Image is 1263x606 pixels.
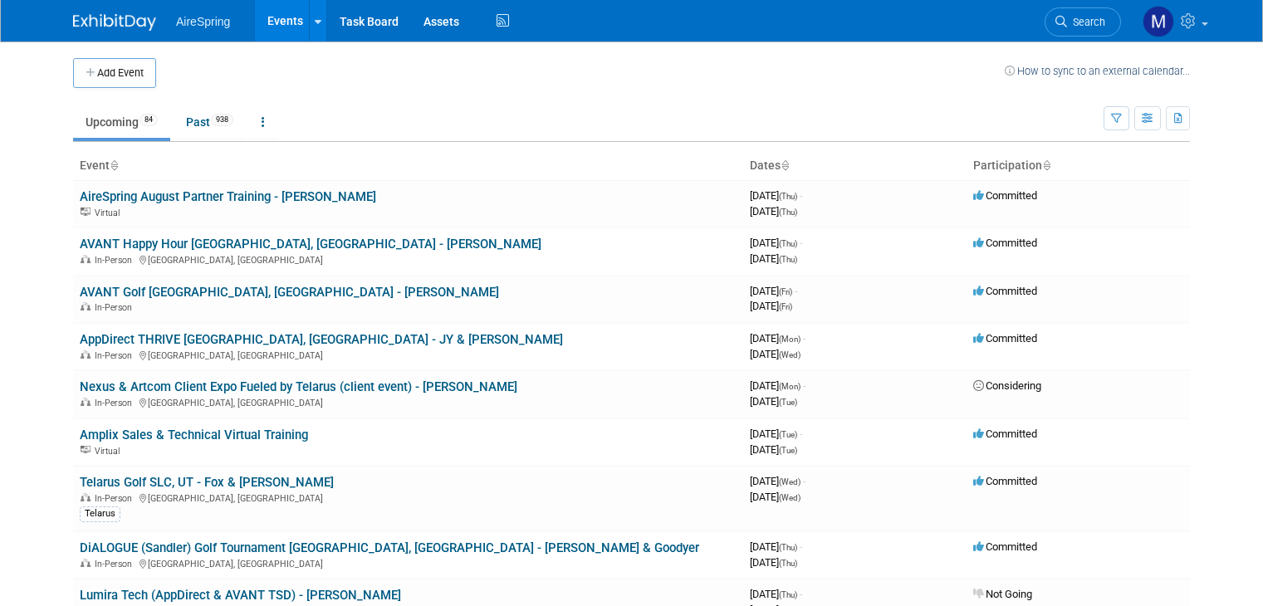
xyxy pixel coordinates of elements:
[973,189,1037,202] span: Committed
[795,285,797,297] span: -
[779,382,800,391] span: (Mon)
[73,14,156,31] img: ExhibitDay
[779,398,797,407] span: (Tue)
[800,237,802,249] span: -
[81,302,91,310] img: In-Person Event
[750,475,805,487] span: [DATE]
[80,332,563,347] a: AppDirect THRIVE [GEOGRAPHIC_DATA], [GEOGRAPHIC_DATA] - JY & [PERSON_NAME]
[73,106,170,138] a: Upcoming84
[779,543,797,552] span: (Thu)
[750,379,805,392] span: [DATE]
[80,491,737,504] div: [GEOGRAPHIC_DATA], [GEOGRAPHIC_DATA]
[779,559,797,568] span: (Thu)
[803,332,805,345] span: -
[973,428,1037,440] span: Committed
[81,350,91,359] img: In-Person Event
[750,348,800,360] span: [DATE]
[779,430,797,439] span: (Tue)
[81,398,91,406] img: In-Person Event
[779,287,792,296] span: (Fri)
[973,332,1037,345] span: Committed
[750,300,792,312] span: [DATE]
[750,205,797,217] span: [DATE]
[750,588,802,600] span: [DATE]
[80,252,737,266] div: [GEOGRAPHIC_DATA], [GEOGRAPHIC_DATA]
[95,446,125,457] span: Virtual
[80,475,334,490] a: Telarus Golf SLC, UT - Fox & [PERSON_NAME]
[967,152,1190,180] th: Participation
[973,379,1041,392] span: Considering
[779,446,797,455] span: (Tue)
[750,428,802,440] span: [DATE]
[750,395,797,408] span: [DATE]
[81,208,91,216] img: Virtual Event
[750,491,800,503] span: [DATE]
[80,348,737,361] div: [GEOGRAPHIC_DATA], [GEOGRAPHIC_DATA]
[80,506,120,521] div: Telarus
[779,350,800,359] span: (Wed)
[80,395,737,408] div: [GEOGRAPHIC_DATA], [GEOGRAPHIC_DATA]
[779,302,792,311] span: (Fri)
[779,208,797,217] span: (Thu)
[81,559,91,567] img: In-Person Event
[95,559,137,569] span: In-Person
[81,493,91,501] img: In-Person Event
[973,285,1037,297] span: Committed
[81,255,91,263] img: In-Person Event
[80,285,499,300] a: AVANT Golf [GEOGRAPHIC_DATA], [GEOGRAPHIC_DATA] - [PERSON_NAME]
[1143,6,1174,37] img: Matthew Peck
[81,446,91,454] img: Virtual Event
[95,493,137,504] span: In-Person
[800,428,802,440] span: -
[750,189,802,202] span: [DATE]
[750,443,797,456] span: [DATE]
[743,152,967,180] th: Dates
[80,379,517,394] a: Nexus & Artcom Client Expo Fueled by Telarus (client event) - [PERSON_NAME]
[781,159,789,172] a: Sort by Start Date
[80,428,308,442] a: Amplix Sales & Technical Virtual Training
[779,335,800,344] span: (Mon)
[140,114,158,126] span: 84
[1067,16,1105,28] span: Search
[110,159,118,172] a: Sort by Event Name
[1005,65,1190,77] a: How to sync to an external calendar...
[973,588,1032,600] span: Not Going
[973,237,1037,249] span: Committed
[73,58,156,88] button: Add Event
[80,556,737,569] div: [GEOGRAPHIC_DATA], [GEOGRAPHIC_DATA]
[95,398,137,408] span: In-Person
[73,152,743,180] th: Event
[800,540,802,553] span: -
[779,590,797,599] span: (Thu)
[80,588,401,603] a: Lumira Tech (AppDirect & AVANT TSD) - [PERSON_NAME]
[800,588,802,600] span: -
[211,114,233,126] span: 938
[803,475,805,487] span: -
[779,255,797,264] span: (Thu)
[750,285,797,297] span: [DATE]
[95,208,125,218] span: Virtual
[750,540,802,553] span: [DATE]
[1042,159,1050,172] a: Sort by Participation Type
[174,106,246,138] a: Past938
[750,252,797,265] span: [DATE]
[80,237,541,252] a: AVANT Happy Hour [GEOGRAPHIC_DATA], [GEOGRAPHIC_DATA] - [PERSON_NAME]
[750,237,802,249] span: [DATE]
[779,192,797,201] span: (Thu)
[95,255,137,266] span: In-Person
[779,493,800,502] span: (Wed)
[95,302,137,313] span: In-Person
[95,350,137,361] span: In-Person
[779,477,800,486] span: (Wed)
[80,540,699,555] a: DiALOGUE (Sandler) Golf Tournament [GEOGRAPHIC_DATA], [GEOGRAPHIC_DATA] - [PERSON_NAME] & Goodyer
[80,189,376,204] a: AireSpring August Partner Training - [PERSON_NAME]
[750,332,805,345] span: [DATE]
[1045,7,1121,37] a: Search
[973,475,1037,487] span: Committed
[779,239,797,248] span: (Thu)
[973,540,1037,553] span: Committed
[176,15,230,28] span: AireSpring
[750,556,797,569] span: [DATE]
[803,379,805,392] span: -
[800,189,802,202] span: -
